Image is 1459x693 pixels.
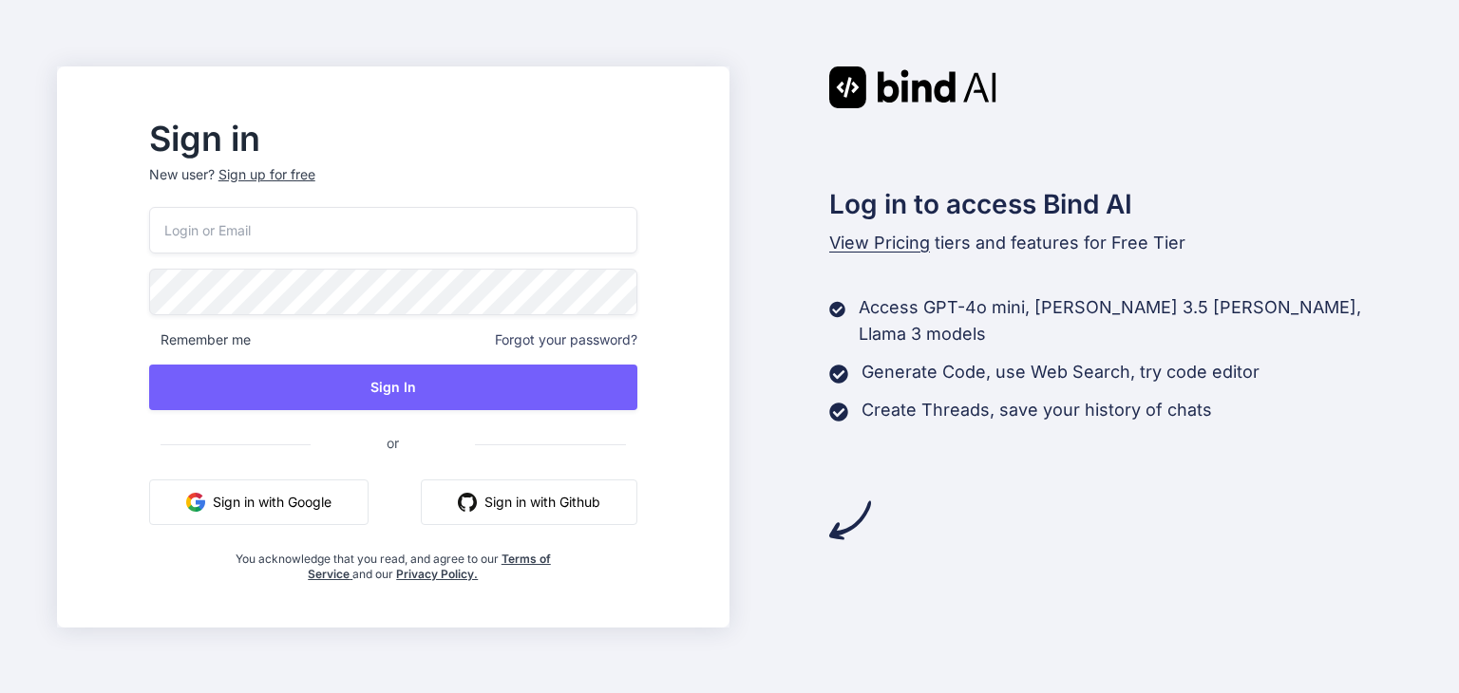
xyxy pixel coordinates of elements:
a: Privacy Policy. [396,567,478,581]
button: Sign in with Github [421,479,637,525]
input: Login or Email [149,207,637,253]
span: or [311,420,475,466]
div: Sign up for free [218,165,315,184]
a: Terms of Service [308,552,551,581]
button: Sign In [149,365,637,410]
button: Sign in with Google [149,479,369,525]
p: Generate Code, use Web Search, try code editor [862,359,1260,385]
img: arrow [829,499,871,541]
p: New user? [149,165,637,207]
p: Create Threads, save your history of chats [862,397,1212,423]
div: You acknowledge that you read, and agree to our and our [230,540,556,582]
img: google [186,493,205,512]
img: github [458,493,477,512]
span: Forgot your password? [495,330,637,349]
p: Access GPT-4o mini, [PERSON_NAME] 3.5 [PERSON_NAME], Llama 3 models [859,294,1402,347]
span: Remember me [149,330,251,349]
h2: Sign in [149,123,637,154]
img: Bind AI logo [829,66,996,108]
h2: Log in to access Bind AI [829,184,1403,224]
span: View Pricing [829,233,930,253]
p: tiers and features for Free Tier [829,230,1403,256]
